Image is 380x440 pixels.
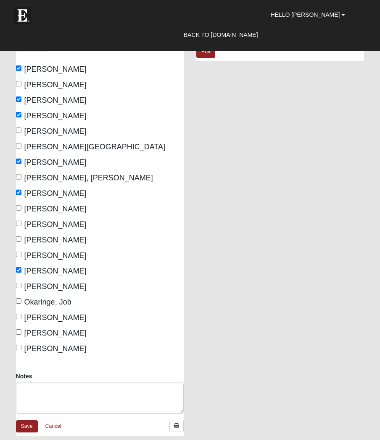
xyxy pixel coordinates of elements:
[271,11,340,18] span: Hello [PERSON_NAME]
[16,190,21,195] input: [PERSON_NAME]
[24,127,87,135] span: [PERSON_NAME]
[196,46,215,58] a: Edit
[16,221,21,226] input: [PERSON_NAME]
[24,158,87,167] span: [PERSON_NAME]
[16,205,21,211] input: [PERSON_NAME]
[24,189,87,198] span: [PERSON_NAME]
[16,420,38,432] a: Save
[177,24,264,45] a: Back to [DOMAIN_NAME]
[24,143,165,151] span: [PERSON_NAME][GEOGRAPHIC_DATA]
[16,143,21,148] input: [PERSON_NAME][GEOGRAPHIC_DATA]
[16,112,21,117] input: [PERSON_NAME]
[264,4,352,25] a: Hello [PERSON_NAME]
[16,298,21,304] input: Okaringe, Job
[24,174,153,182] span: [PERSON_NAME], [PERSON_NAME]
[24,344,87,353] span: [PERSON_NAME]
[24,282,87,291] span: [PERSON_NAME]
[16,252,21,257] input: [PERSON_NAME]
[24,329,87,337] span: [PERSON_NAME]
[24,236,87,244] span: [PERSON_NAME]
[16,314,21,319] input: [PERSON_NAME]
[24,112,87,120] span: [PERSON_NAME]
[16,283,21,288] input: [PERSON_NAME]
[14,7,31,24] img: Eleven22 logo
[24,205,87,213] span: [PERSON_NAME]
[24,65,87,73] span: [PERSON_NAME]
[24,313,87,322] span: [PERSON_NAME]
[24,96,87,104] span: [PERSON_NAME]
[24,298,71,306] span: Okaringe, Job
[24,267,87,275] span: [PERSON_NAME]
[40,420,67,433] a: Cancel
[16,159,21,164] input: [PERSON_NAME]
[16,81,21,86] input: [PERSON_NAME]
[24,251,87,260] span: [PERSON_NAME]
[16,345,21,350] input: [PERSON_NAME]
[24,220,87,229] span: [PERSON_NAME]
[16,96,21,102] input: [PERSON_NAME]
[16,174,21,180] input: [PERSON_NAME], [PERSON_NAME]
[16,236,21,242] input: [PERSON_NAME]
[16,267,21,273] input: [PERSON_NAME]
[24,81,87,89] span: [PERSON_NAME]
[16,329,21,335] input: [PERSON_NAME]
[169,420,184,432] a: Print Attendance Roster
[16,128,21,133] input: [PERSON_NAME]
[16,65,21,71] input: [PERSON_NAME]
[16,372,32,380] label: Notes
